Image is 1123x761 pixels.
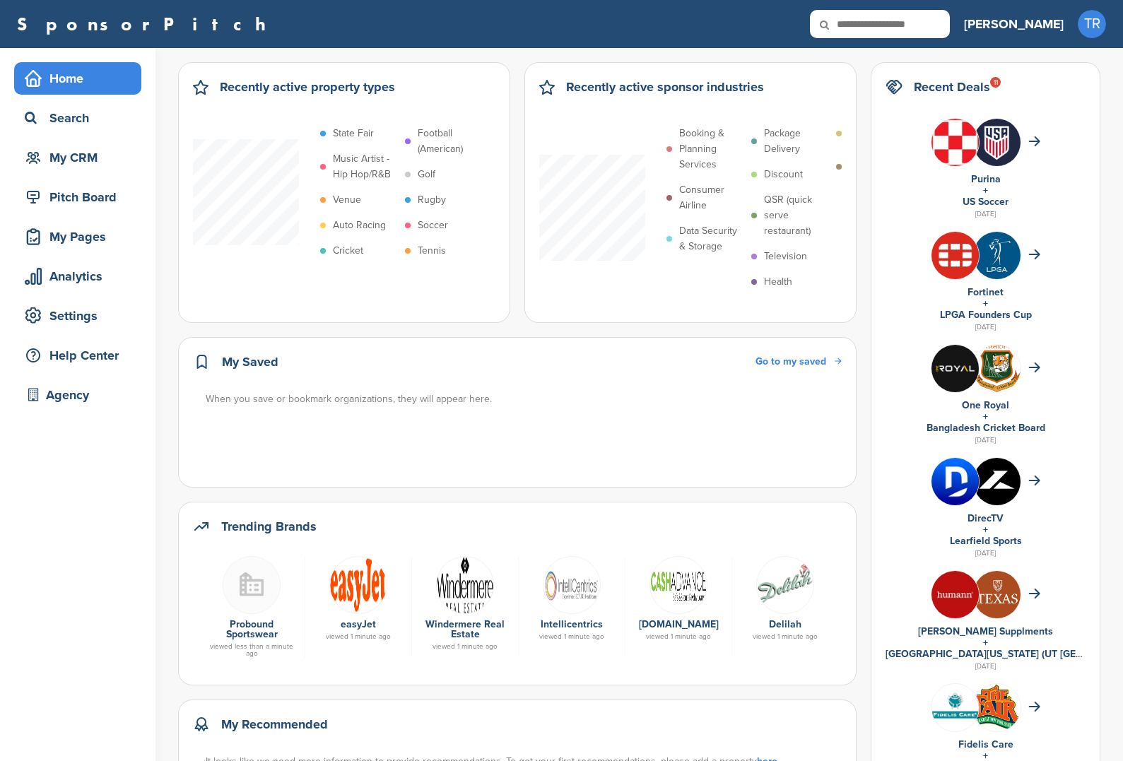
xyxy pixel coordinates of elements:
div: When you save or bookmark organizations, they will appear here. [206,391,843,407]
img: Data [329,556,387,614]
p: Cricket [333,243,363,259]
p: Consumer Airline [679,182,744,213]
a: Purina [971,173,1001,185]
img: Yitarkkj 400x400 [973,458,1021,505]
h2: My Saved [222,352,278,372]
a: + [983,637,988,649]
a: One Royal [962,399,1009,411]
div: Help Center [21,343,141,368]
p: State Fair [333,126,374,141]
img: Vigjnoap 400x400 [931,232,979,279]
a: Wre black 202x65 [419,556,511,613]
a: Pitch Board [14,181,141,213]
img: S8lgkjzz 400x400 [931,345,979,392]
div: viewed 1 minute ago [526,633,618,640]
div: viewed 1 minute ago [739,633,831,640]
a: Fidelis Care [958,738,1013,750]
img: Open uri20141112 50798 50bu8b [649,556,707,614]
a: + [983,411,988,423]
p: Data Security & Storage [679,223,744,254]
a: Ia5qwgaj 400x400 [739,556,831,613]
h2: Trending Brands [221,517,317,536]
p: Golf [418,167,435,182]
img: whvs id 400x400 [973,119,1021,166]
img: 1lv1zgax 400x400 [931,119,979,166]
div: Agency [21,382,141,408]
a: Bangladesh Cricket Board [927,422,1045,434]
p: Football (American) [418,126,483,157]
h2: Recently active property types [220,77,395,97]
div: Home [21,66,141,91]
a: Learfield Sports [950,535,1022,547]
a: easyJet [341,618,376,630]
a: Intellicentrics [541,618,603,630]
div: Search [21,105,141,131]
a: US Soccer [963,196,1009,208]
p: Auto Racing [333,218,386,233]
img: Open uri20141112 64162 1947g57?1415806541 [973,345,1021,392]
h2: Recent Deals [914,77,990,97]
p: Health [764,274,792,290]
p: Booking & Planning Services [679,126,744,172]
a: My CRM [14,141,141,174]
p: Tennis [418,243,446,259]
a: Agency [14,379,141,411]
div: [DATE] [886,208,1086,220]
p: Discount [764,167,803,182]
div: [DATE] [886,547,1086,560]
a: Search [14,102,141,134]
a: Data [312,556,404,613]
div: viewed 1 minute ago [312,633,404,640]
a: + [983,297,988,309]
p: QSR (quick serve restaurant) [764,192,829,239]
span: Go to my saved [755,355,826,367]
p: Television [764,249,807,264]
a: Help Center [14,339,141,372]
div: [DATE] [886,321,1086,334]
a: DirecTV [968,512,1004,524]
a: Analytics [14,260,141,293]
img: Screen shot 2015 12 01 at 4.06.58 pm [543,556,601,614]
a: Fortinet [968,286,1004,298]
a: Screen shot 2015 12 01 at 4.06.58 pm [526,556,618,613]
img: Wre black 202x65 [436,556,494,614]
img: Download [973,684,1021,731]
a: Settings [14,300,141,332]
a: [PERSON_NAME] Supplments [918,625,1053,637]
div: Analytics [21,264,141,289]
img: Data [931,684,979,731]
span: TR [1078,10,1106,38]
h2: Recently active sponsor industries [566,77,764,97]
p: Music Artist - Hip Hop/R&B [333,151,398,182]
h3: [PERSON_NAME] [964,14,1064,34]
div: Settings [21,303,141,329]
a: Buildingmissing [206,556,298,613]
a: Open uri20141112 50798 50bu8b [633,556,724,613]
a: + [983,524,988,536]
div: Pitch Board [21,184,141,210]
h2: My Recommended [221,714,328,734]
a: [PERSON_NAME] [964,8,1064,40]
img: 0c2wmxyy 400x400 [931,458,979,505]
a: Probound Sportswear [226,618,278,640]
div: viewed less than a minute ago [206,643,298,657]
a: Home [14,62,141,95]
p: Package Delivery [764,126,829,157]
a: SponsorPitch [17,15,275,33]
div: 11 [990,77,1001,88]
div: My CRM [21,145,141,170]
a: LPGA Founders Cup [940,309,1032,321]
a: My Pages [14,220,141,253]
div: My Pages [21,224,141,249]
a: Windermere Real Estate [425,618,505,640]
a: [DOMAIN_NAME] [639,618,719,630]
img: Ia5qwgaj 400x400 [756,556,814,614]
a: Go to my saved [755,354,842,370]
div: [DATE] [886,434,1086,447]
p: Soccer [418,218,448,233]
p: Venue [333,192,361,208]
div: viewed 1 minute ago [633,633,724,640]
p: Rugby [418,192,446,208]
a: + [983,184,988,196]
div: viewed 1 minute ago [419,643,511,650]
